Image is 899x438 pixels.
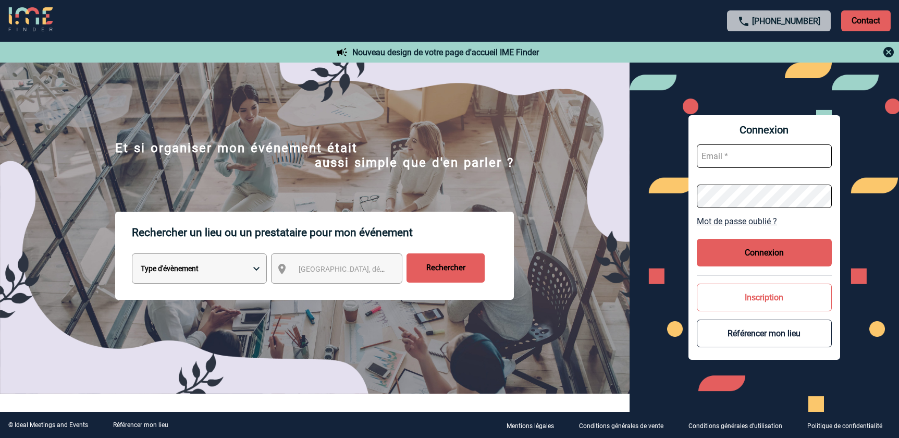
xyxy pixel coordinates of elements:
p: Contact [841,10,891,31]
input: Rechercher [407,253,485,283]
p: Mentions légales [507,422,554,430]
p: Politique de confidentialité [807,422,882,430]
div: © Ideal Meetings and Events [8,421,88,429]
p: Conditions générales d'utilisation [688,422,782,430]
img: call-24-px.png [737,15,750,28]
button: Inscription [697,284,832,311]
a: Conditions générales de vente [571,420,680,430]
span: Connexion [697,124,832,136]
span: [GEOGRAPHIC_DATA], département, région... [299,265,444,273]
a: [PHONE_NUMBER] [752,16,820,26]
a: Mentions légales [498,420,571,430]
input: Email * [697,144,832,168]
p: Conditions générales de vente [579,422,663,430]
a: Politique de confidentialité [799,420,899,430]
a: Mot de passe oublié ? [697,216,832,226]
button: Référencer mon lieu [697,320,832,347]
p: Rechercher un lieu ou un prestataire pour mon événement [132,212,514,253]
button: Connexion [697,239,832,266]
a: Référencer mon lieu [113,421,168,429]
a: Conditions générales d'utilisation [680,420,799,430]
